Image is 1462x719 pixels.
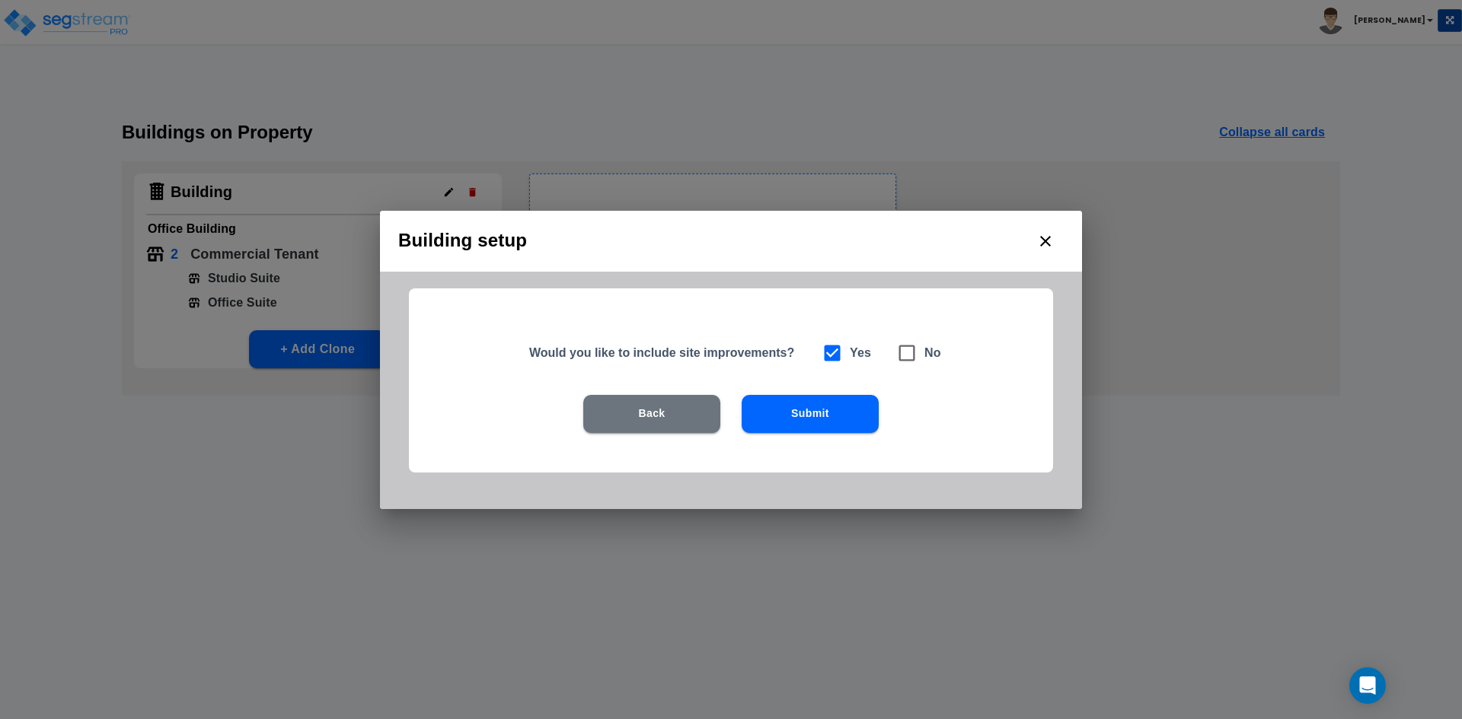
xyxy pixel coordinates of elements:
h5: Would you like to include site improvements? [529,345,803,361]
h6: No [924,342,941,364]
h2: Building setup [380,211,1082,272]
button: Back [583,395,720,433]
div: Open Intercom Messenger [1349,667,1386,704]
button: close [1027,223,1064,259]
h6: Yes [850,342,871,364]
button: Submit [742,395,879,433]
